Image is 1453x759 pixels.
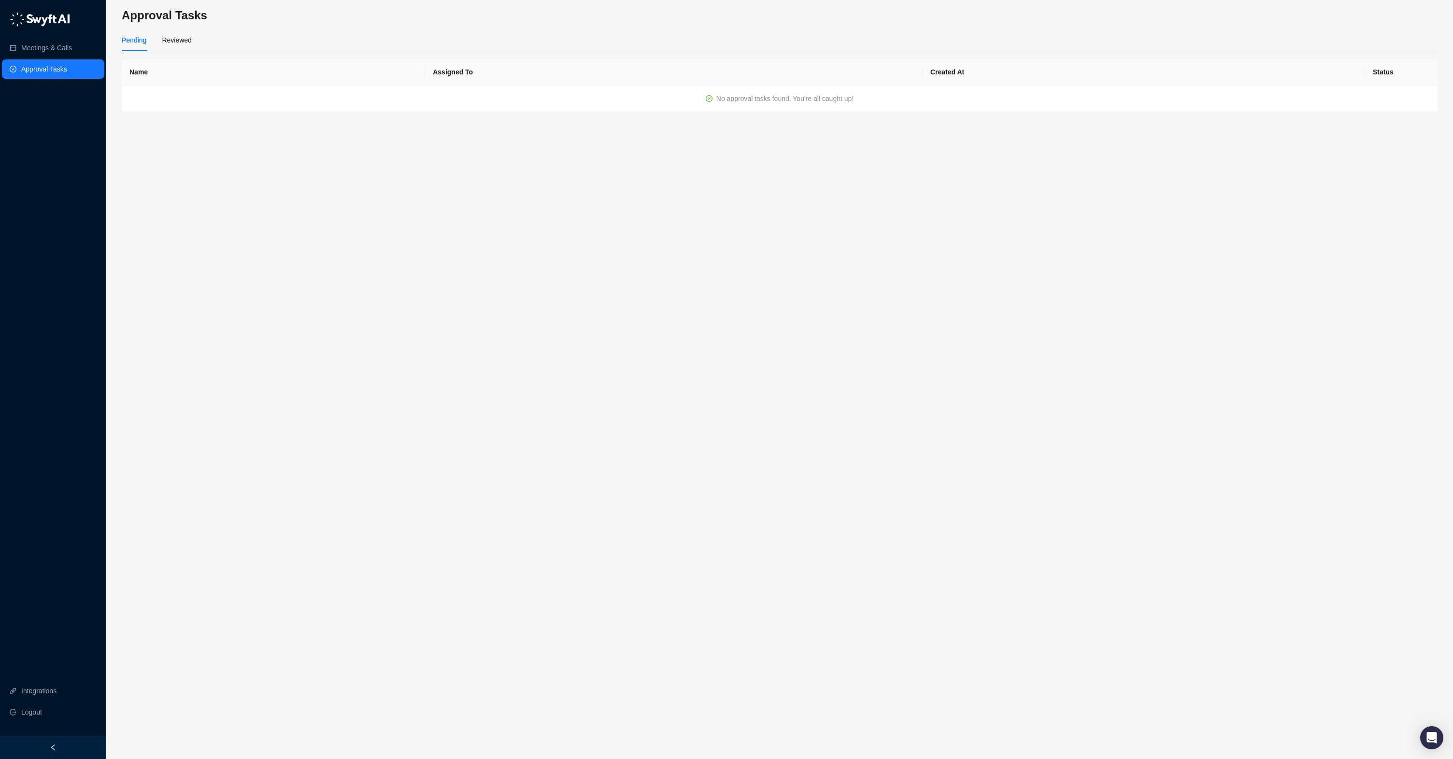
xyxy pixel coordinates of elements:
th: Status [1365,59,1438,86]
th: Assigned To [425,59,923,86]
span: No approval tasks found. You're all caught up! [716,95,854,102]
span: Logout [21,702,42,722]
h3: Approval Tasks [122,8,1438,23]
img: logo-05li4sbe.png [10,12,70,27]
a: Approval Tasks [21,59,67,79]
div: Reviewed [162,35,191,45]
a: Integrations [21,681,57,701]
div: Pending [122,35,146,45]
a: Meetings & Calls [21,38,72,57]
div: Open Intercom Messenger [1420,726,1443,749]
span: left [50,744,57,751]
th: Created At [923,59,1365,86]
span: logout [10,709,16,716]
th: Name [122,59,425,86]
